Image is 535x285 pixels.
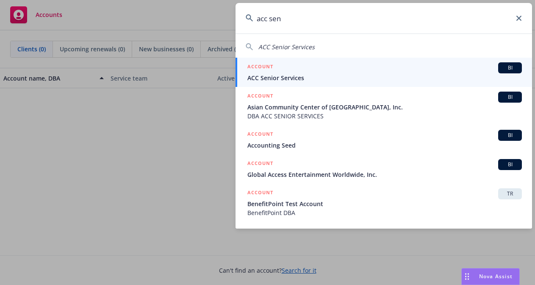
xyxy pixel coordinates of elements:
a: ACCOUNTBIAccounting Seed [236,125,532,154]
span: ACC Senior Services [247,73,522,82]
span: Global Access Entertainment Worldwide, Inc. [247,170,522,179]
span: BI [502,93,518,101]
a: ACCOUNTBIACC Senior Services [236,58,532,87]
div: Drag to move [462,268,472,285]
a: ACCOUNTBIAsian Community Center of [GEOGRAPHIC_DATA], Inc.DBA ACC SENIOR SERVICES [236,87,532,125]
a: POLICY [236,222,532,258]
h5: ACCOUNT [247,130,273,140]
h5: ACCOUNT [247,188,273,198]
span: Nova Assist [479,273,513,280]
h5: ACCOUNT [247,159,273,169]
span: DBA ACC SENIOR SERVICES [247,112,522,120]
a: ACCOUNTTRBenefitPoint Test AccountBenefitPoint DBA [236,184,532,222]
input: Search... [236,3,532,34]
a: ACCOUNTBIGlobal Access Entertainment Worldwide, Inc. [236,154,532,184]
span: BI [502,131,518,139]
span: Asian Community Center of [GEOGRAPHIC_DATA], Inc. [247,103,522,112]
span: TR [502,190,518,198]
button: Nova Assist [461,268,520,285]
span: BenefitPoint DBA [247,208,522,217]
span: BI [502,64,518,72]
span: ACC Senior Services [258,43,315,51]
span: Accounting Seed [247,141,522,150]
span: BI [502,161,518,168]
h5: ACCOUNT [247,92,273,102]
h5: POLICY [247,226,267,235]
span: BenefitPoint Test Account [247,199,522,208]
h5: ACCOUNT [247,62,273,73]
